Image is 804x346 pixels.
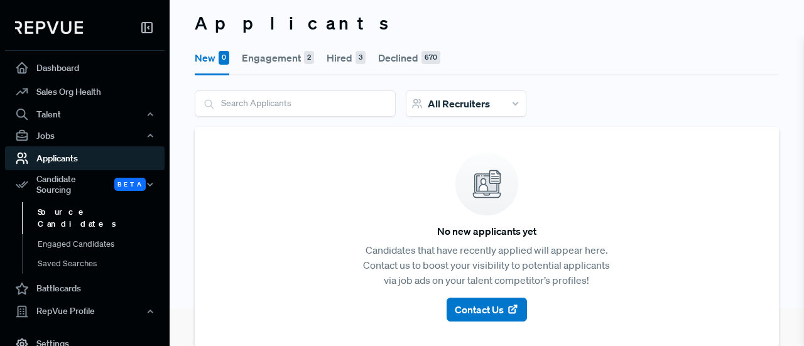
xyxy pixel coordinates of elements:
p: Candidates that have recently applied will appear here. Contact us to boost your visibility to po... [362,242,612,288]
button: Candidate Sourcing Beta [5,170,165,199]
h3: Applicants [195,13,779,34]
span: Beta [114,178,146,191]
a: Source Candidates [22,202,182,234]
img: RepVue [15,21,83,34]
a: Saved Searches [22,254,182,274]
div: 3 [356,51,366,65]
a: Applicants [5,146,165,170]
span: All Recruiters [428,97,490,110]
div: 2 [304,51,314,65]
div: 670 [421,51,440,65]
button: Hired3 [327,40,366,75]
h6: No new applicants yet [437,225,536,237]
button: Jobs [5,125,165,146]
button: Engagement2 [242,40,314,75]
a: Dashboard [5,56,165,80]
div: 0 [219,51,229,65]
button: RepVue Profile [5,301,165,322]
button: Declined670 [378,40,440,75]
button: New0 [195,40,229,75]
a: Sales Org Health [5,80,165,104]
input: Search Applicants [195,91,395,116]
button: Talent [5,104,165,125]
button: Contact Us [447,298,527,322]
a: Battlecards [5,277,165,301]
div: Candidate Sourcing [5,170,165,199]
span: Contact Us [455,302,504,317]
a: Engaged Candidates [22,234,182,254]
